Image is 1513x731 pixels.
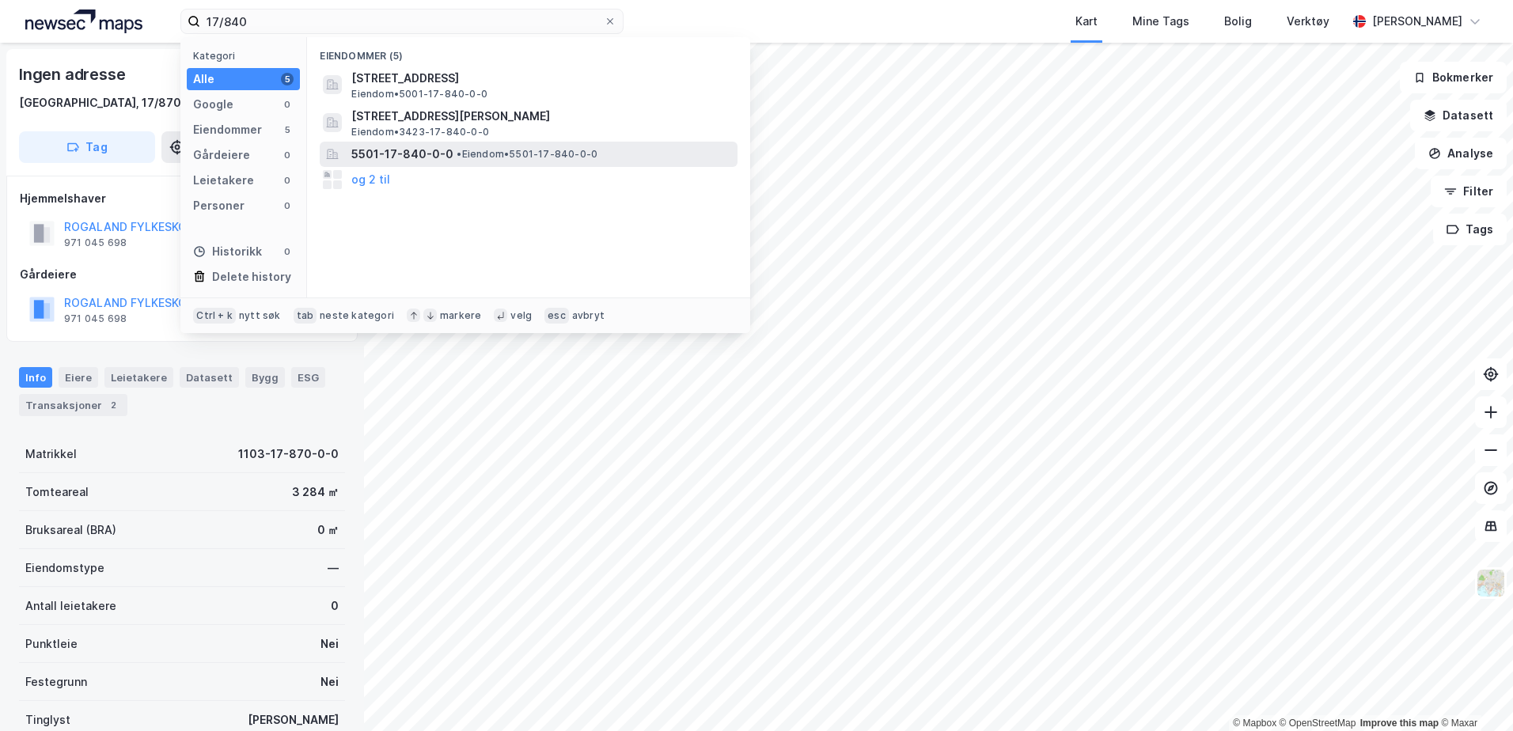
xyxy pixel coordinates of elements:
img: Z [1476,568,1506,598]
div: Transaksjoner [19,394,127,416]
input: Søk på adresse, matrikkel, gårdeiere, leietakere eller personer [200,9,604,33]
div: [PERSON_NAME] [248,710,339,729]
span: • [457,148,461,160]
a: Mapbox [1233,718,1276,729]
button: Tags [1433,214,1507,245]
span: [STREET_ADDRESS] [351,69,731,88]
div: ESG [291,367,325,388]
div: Ingen adresse [19,62,128,87]
a: Improve this map [1360,718,1439,729]
div: 5 [281,73,294,85]
div: avbryt [572,309,605,322]
div: 0 ㎡ [317,521,339,540]
div: velg [510,309,532,322]
div: 3 284 ㎡ [292,483,339,502]
a: OpenStreetMap [1280,718,1356,729]
div: 0 [281,174,294,187]
div: esc [544,308,569,324]
div: Punktleie [25,634,78,653]
div: Nei [320,672,339,691]
div: Bolig [1224,12,1252,31]
div: Info [19,367,52,388]
div: — [328,559,339,578]
span: Eiendom • 5001-17-840-0-0 [351,88,487,100]
div: Personer [193,196,245,215]
div: 0 [281,98,294,111]
span: Eiendom • 3423-17-840-0-0 [351,126,489,138]
div: Gårdeiere [193,146,250,165]
span: [STREET_ADDRESS][PERSON_NAME] [351,107,731,126]
div: [PERSON_NAME] [1372,12,1462,31]
div: neste kategori [320,309,394,322]
button: Filter [1431,176,1507,207]
div: 971 045 698 [64,312,127,325]
div: Eiendommer (5) [307,37,750,66]
div: nytt søk [239,309,281,322]
div: Kart [1075,12,1098,31]
div: Mine Tags [1132,12,1189,31]
div: Verktøy [1287,12,1329,31]
div: 0 [281,199,294,212]
button: Tag [19,131,155,163]
div: Nei [320,634,339,653]
div: Tinglyst [25,710,70,729]
div: 0 [281,149,294,161]
iframe: Chat Widget [1434,655,1513,731]
div: Alle [193,70,214,89]
div: Kategori [193,50,300,62]
button: Analyse [1415,138,1507,169]
div: Gårdeiere [20,265,344,284]
div: Ctrl + k [193,308,236,324]
span: 5501-17-840-0-0 [351,145,453,164]
div: Eiendommer [193,120,262,139]
div: Bygg [245,367,285,388]
div: 0 [281,245,294,258]
div: Historikk [193,242,262,261]
button: Bokmerker [1400,62,1507,93]
div: Eiere [59,367,98,388]
div: 5 [281,123,294,136]
div: Festegrunn [25,672,87,691]
div: Tomteareal [25,483,89,502]
button: Datasett [1410,100,1507,131]
img: logo.a4113a55bc3d86da70a041830d287a7e.svg [25,9,142,33]
div: tab [294,308,317,324]
div: 971 045 698 [64,237,127,249]
div: Kontrollprogram for chat [1434,655,1513,731]
div: Antall leietakere [25,597,116,615]
div: Leietakere [193,171,254,190]
div: 1103-17-870-0-0 [238,445,339,464]
div: Hjemmelshaver [20,189,344,208]
div: Bruksareal (BRA) [25,521,116,540]
div: Google [193,95,233,114]
div: Delete history [212,267,291,286]
span: Eiendom • 5501-17-840-0-0 [457,148,597,161]
div: Eiendomstype [25,559,104,578]
div: Leietakere [104,367,173,388]
div: Datasett [180,367,239,388]
div: Matrikkel [25,445,77,464]
div: 2 [105,397,121,413]
div: markere [440,309,481,322]
div: [GEOGRAPHIC_DATA], 17/870 [19,93,181,112]
div: 0 [331,597,339,615]
button: og 2 til [351,170,390,189]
